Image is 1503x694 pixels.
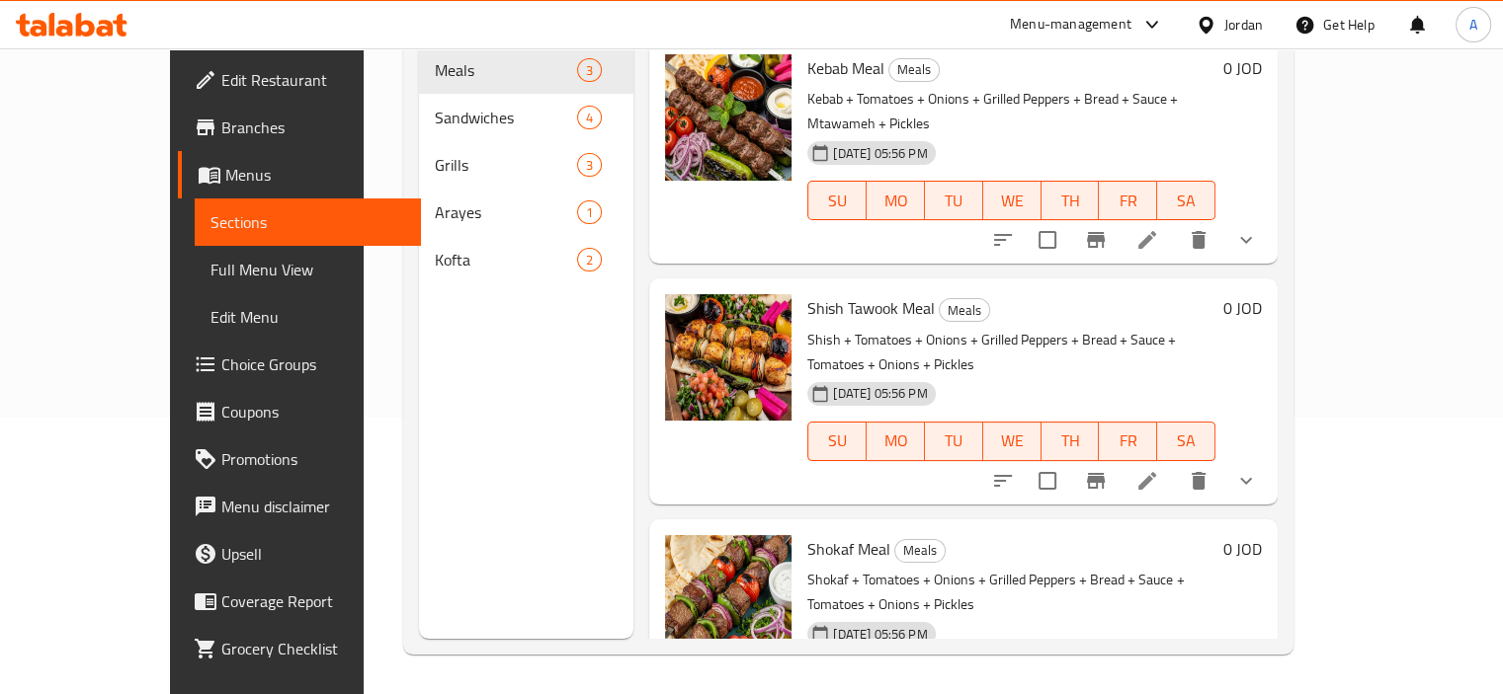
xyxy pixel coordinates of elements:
span: SA [1165,426,1208,455]
button: TU [925,181,983,220]
nav: Menu sections [419,39,633,291]
span: TH [1049,187,1092,215]
button: sort-choices [979,216,1027,264]
svg: Show Choices [1234,469,1258,493]
span: Shokaf Meal [807,534,890,564]
span: Coverage Report [221,589,405,613]
span: Sandwiches [435,106,577,129]
button: SU [807,181,867,220]
div: items [577,58,602,82]
span: SU [816,426,859,455]
span: MO [875,426,917,455]
span: Full Menu View [210,258,405,281]
span: WE [991,187,1034,215]
span: Grills [435,153,577,177]
div: Kofta2 [419,236,633,283]
button: MO [867,181,925,220]
a: Branches [178,104,421,151]
span: Sections [210,210,405,234]
button: TH [1042,181,1100,220]
div: Arayes1 [419,189,633,236]
button: FR [1099,422,1157,461]
a: Choice Groups [178,341,421,388]
button: SU [807,422,867,461]
span: Coupons [221,400,405,424]
button: show more [1222,216,1270,264]
h6: 0 JOD [1223,54,1262,82]
div: Meals [894,539,946,563]
a: Grocery Checklist [178,625,421,672]
div: Meals [888,58,940,82]
div: Jordan [1224,14,1263,36]
a: Upsell [178,530,421,578]
span: [DATE] 05:56 PM [825,384,935,403]
span: 2 [578,251,601,270]
span: WE [991,426,1034,455]
button: Branch-specific-item [1072,457,1120,504]
div: Menu-management [1010,13,1131,37]
span: Menu disclaimer [221,495,405,518]
div: Grills3 [419,141,633,189]
span: Meals [895,539,945,562]
span: TH [1049,426,1092,455]
a: Promotions [178,435,421,483]
div: Sandwiches4 [419,94,633,141]
div: Meals3 [419,46,633,94]
span: TU [933,187,975,215]
button: TH [1042,422,1100,461]
button: WE [983,422,1042,461]
h6: 0 JOD [1223,294,1262,322]
span: Grocery Checklist [221,637,405,660]
span: Kofta [435,248,577,271]
span: 3 [578,61,601,80]
span: [DATE] 05:56 PM [825,144,935,163]
div: items [577,153,602,177]
div: items [577,106,602,129]
button: WE [983,181,1042,220]
span: FR [1107,187,1149,215]
span: A [1469,14,1477,36]
img: Shokaf Meal [665,535,792,661]
span: [DATE] 05:56 PM [825,625,935,644]
a: Edit menu item [1135,469,1159,493]
span: Meals [435,58,577,82]
a: Edit Menu [195,293,421,341]
span: FR [1107,426,1149,455]
button: delete [1175,457,1222,504]
div: items [577,200,602,224]
svg: Show Choices [1234,228,1258,252]
button: TU [925,422,983,461]
span: TU [933,426,975,455]
p: Shish + Tomatoes + Onions + Grilled Peppers + Bread + Sauce + Tomatoes + Onions + Pickles [807,328,1215,377]
span: Choice Groups [221,352,405,376]
button: delete [1175,216,1222,264]
a: Full Menu View [195,246,421,293]
span: Arayes [435,200,577,224]
span: 3 [578,156,601,175]
a: Menu disclaimer [178,483,421,530]
button: show more [1222,457,1270,504]
span: Select to update [1027,219,1068,261]
span: 1 [578,203,601,222]
img: Shish Tawook Meal [665,294,792,421]
span: Select to update [1027,460,1068,501]
span: Menus [225,163,405,187]
img: Kebab Meal [665,54,792,181]
a: Menus [178,151,421,198]
a: Edit menu item [1135,228,1159,252]
span: SU [816,187,859,215]
span: Kebab Meal [807,53,884,83]
span: Edit Menu [210,305,405,329]
button: SA [1157,422,1215,461]
button: sort-choices [979,457,1027,504]
div: items [577,248,602,271]
p: Kebab + Tomatoes + Onions + Grilled Peppers + Bread + Sauce + Mtawameh + Pickles [807,87,1215,136]
span: 4 [578,109,601,127]
span: Meals [889,58,939,81]
span: Meals [940,299,989,322]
